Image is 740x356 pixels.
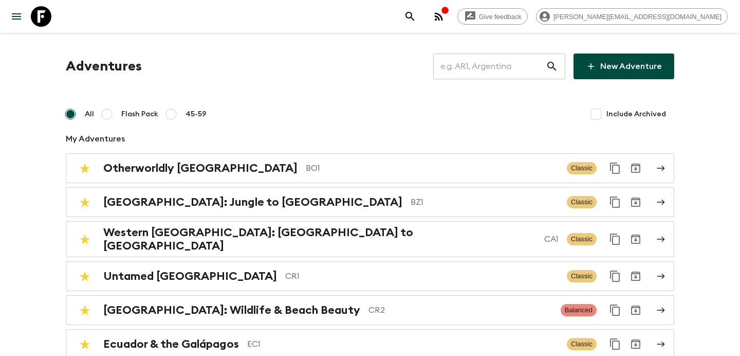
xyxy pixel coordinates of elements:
a: New Adventure [573,54,674,79]
span: [PERSON_NAME][EMAIL_ADDRESS][DOMAIN_NAME] [548,13,727,21]
h2: [GEOGRAPHIC_DATA]: Jungle to [GEOGRAPHIC_DATA] [103,195,402,209]
span: Give feedback [473,13,527,21]
button: Archive [625,158,646,179]
h2: Ecuador & the Galápagos [103,337,239,351]
span: Balanced [561,304,597,316]
a: Otherworldly [GEOGRAPHIC_DATA]BO1ClassicDuplicate for 45-59Archive [66,153,674,183]
div: [PERSON_NAME][EMAIL_ADDRESS][DOMAIN_NAME] [536,8,728,25]
span: Classic [567,338,597,350]
a: Give feedback [457,8,528,25]
button: Archive [625,300,646,321]
button: Duplicate for 45-59 [605,300,625,321]
p: CR2 [368,304,552,316]
button: search adventures [400,6,420,27]
a: [GEOGRAPHIC_DATA]: Wildlife & Beach BeautyCR2BalancedDuplicate for 45-59Archive [66,295,674,325]
h2: Untamed [GEOGRAPHIC_DATA] [103,270,277,283]
h2: Western [GEOGRAPHIC_DATA]: [GEOGRAPHIC_DATA] to [GEOGRAPHIC_DATA] [103,226,536,253]
span: Classic [567,270,597,282]
h1: Adventures [66,56,142,77]
p: BZ1 [411,196,559,208]
span: 45-59 [186,109,207,119]
button: Duplicate for 45-59 [605,266,625,287]
button: Duplicate for 45-59 [605,229,625,250]
h2: Otherworldly [GEOGRAPHIC_DATA] [103,162,298,175]
button: Duplicate for 45-59 [605,158,625,179]
button: Archive [625,334,646,354]
button: Duplicate for 45-59 [605,192,625,212]
a: Untamed [GEOGRAPHIC_DATA]CR1ClassicDuplicate for 45-59Archive [66,261,674,291]
span: All [85,109,94,119]
span: Include Archived [606,109,666,119]
button: menu [6,6,27,27]
p: My Adventures [66,133,674,145]
p: CR1 [285,270,559,282]
span: Classic [567,162,597,174]
p: BO1 [306,162,559,174]
h2: [GEOGRAPHIC_DATA]: Wildlife & Beach Beauty [103,304,360,317]
button: Archive [625,266,646,287]
input: e.g. AR1, Argentina [433,52,546,81]
button: Archive [625,192,646,212]
span: Classic [567,233,597,245]
button: Archive [625,229,646,250]
a: [GEOGRAPHIC_DATA]: Jungle to [GEOGRAPHIC_DATA]BZ1ClassicDuplicate for 45-59Archive [66,187,674,217]
button: Duplicate for 45-59 [605,334,625,354]
a: Western [GEOGRAPHIC_DATA]: [GEOGRAPHIC_DATA] to [GEOGRAPHIC_DATA]CA1ClassicDuplicate for 45-59Arc... [66,221,674,257]
p: CA1 [544,233,559,245]
span: Classic [567,196,597,208]
p: EC1 [247,338,559,350]
span: Flash Pack [121,109,158,119]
